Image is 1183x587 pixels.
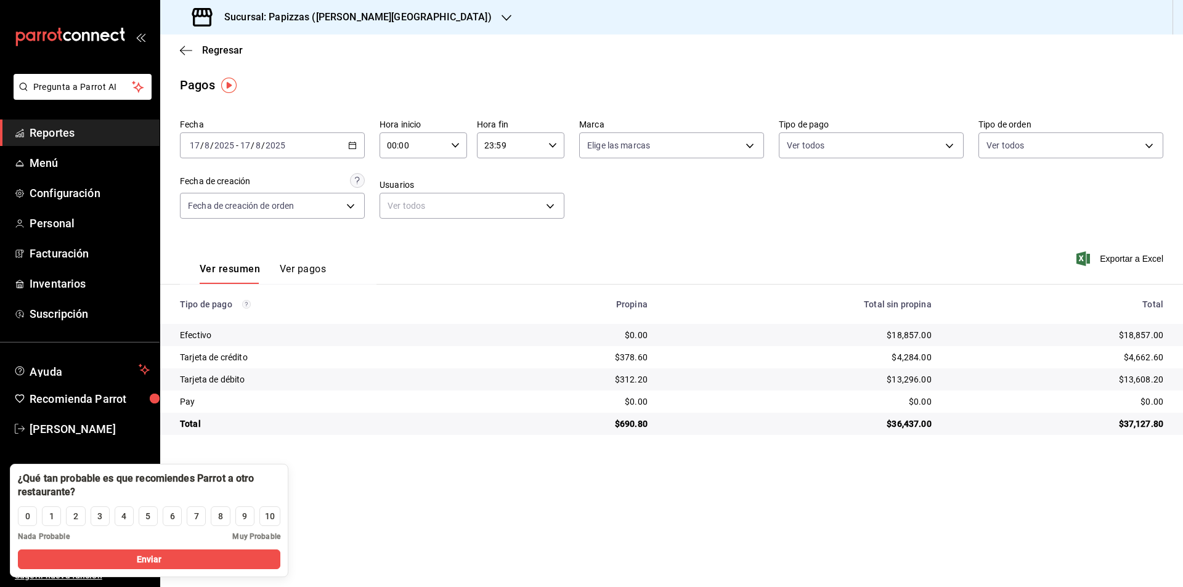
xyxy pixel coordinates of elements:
[97,510,102,523] div: 3
[30,124,150,141] span: Reportes
[667,329,932,341] div: $18,857.00
[14,74,152,100] button: Pregunta a Parrot AI
[139,506,158,526] button: 5
[214,10,492,25] h3: Sucursal: Papizzas ([PERSON_NAME][GEOGRAPHIC_DATA])
[579,120,764,129] label: Marca
[497,418,648,430] div: $690.80
[779,120,964,129] label: Tipo de pago
[18,472,280,499] div: ¿Qué tan probable es que recomiendes Parrot a otro restaurante?
[30,215,150,232] span: Personal
[951,329,1163,341] div: $18,857.00
[30,421,150,437] span: [PERSON_NAME]
[180,120,365,129] label: Fecha
[30,391,150,407] span: Recomienda Parrot
[497,373,648,386] div: $312.20
[214,140,235,150] input: ----
[194,510,199,523] div: 7
[200,263,260,284] button: Ver resumen
[261,140,265,150] span: /
[951,299,1163,309] div: Total
[9,89,152,102] a: Pregunta a Parrot AI
[667,299,932,309] div: Total sin propina
[145,510,150,523] div: 5
[180,44,243,56] button: Regresar
[951,373,1163,386] div: $13,608.20
[180,76,215,94] div: Pagos
[25,510,30,523] div: 0
[180,373,477,386] div: Tarjeta de débito
[265,140,286,150] input: ----
[497,299,648,309] div: Propina
[265,510,275,523] div: 10
[951,418,1163,430] div: $37,127.80
[978,120,1163,129] label: Tipo de orden
[218,510,223,523] div: 8
[49,510,54,523] div: 1
[30,275,150,292] span: Inventarios
[232,531,280,542] span: Muy Probable
[200,263,326,284] div: navigation tabs
[497,395,648,408] div: $0.00
[115,506,134,526] button: 4
[121,510,126,523] div: 4
[18,531,70,542] span: Nada Probable
[497,351,648,363] div: $378.60
[30,185,150,201] span: Configuración
[477,120,564,129] label: Hora fin
[18,549,280,569] button: Enviar
[202,44,243,56] span: Regresar
[210,140,214,150] span: /
[73,510,78,523] div: 2
[236,140,238,150] span: -
[251,140,254,150] span: /
[91,506,110,526] button: 3
[1079,251,1163,266] button: Exportar a Excel
[187,506,206,526] button: 7
[180,395,477,408] div: Pay
[30,306,150,322] span: Suscripción
[235,506,254,526] button: 9
[667,395,932,408] div: $0.00
[240,140,251,150] input: --
[280,263,326,284] button: Ver pagos
[951,395,1163,408] div: $0.00
[180,175,250,188] div: Fecha de creación
[221,78,237,93] img: Tooltip marker
[986,139,1024,152] span: Ver todos
[136,32,145,42] button: open_drawer_menu
[667,351,932,363] div: $4,284.00
[380,180,564,189] label: Usuarios
[951,351,1163,363] div: $4,662.60
[18,506,37,526] button: 0
[667,373,932,386] div: $13,296.00
[180,299,477,309] div: Tipo de pago
[204,140,210,150] input: --
[33,81,132,94] span: Pregunta a Parrot AI
[255,140,261,150] input: --
[242,300,251,309] svg: Los pagos realizados con Pay y otras terminales son montos brutos.
[497,329,648,341] div: $0.00
[180,329,477,341] div: Efectivo
[380,193,564,219] div: Ver todos
[180,351,477,363] div: Tarjeta de crédito
[200,140,204,150] span: /
[242,510,247,523] div: 9
[667,418,932,430] div: $36,437.00
[137,553,162,566] span: Enviar
[30,362,134,377] span: Ayuda
[30,245,150,262] span: Facturación
[42,506,61,526] button: 1
[170,510,175,523] div: 6
[188,200,294,212] span: Fecha de creación de orden
[259,506,280,526] button: 10
[163,506,182,526] button: 6
[380,120,467,129] label: Hora inicio
[30,155,150,171] span: Menú
[787,139,824,152] span: Ver todos
[211,506,230,526] button: 8
[189,140,200,150] input: --
[180,418,477,430] div: Total
[66,506,85,526] button: 2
